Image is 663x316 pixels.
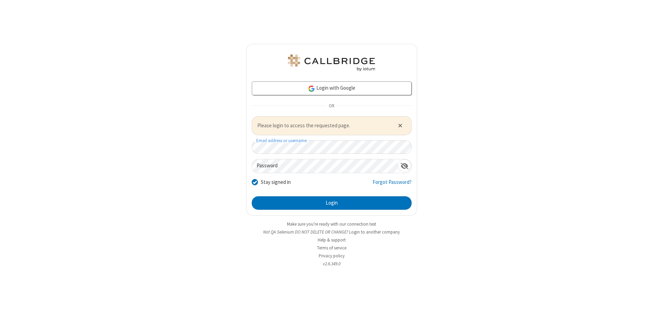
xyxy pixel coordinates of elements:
[261,178,291,186] label: Stay signed in
[394,120,406,131] button: Close alert
[349,229,400,235] button: Login to another company
[319,253,345,259] a: Privacy policy
[398,159,411,172] div: Show password
[246,260,417,267] li: v2.6.349.0
[287,221,376,227] a: Make sure you're ready with our connection test
[252,196,412,210] button: Login
[246,229,417,235] li: Not QA Selenium DO NOT DELETE OR CHANGE?
[252,140,412,154] input: Email address or username
[308,85,315,92] img: google-icon.png
[252,81,412,95] a: Login with Google
[287,55,376,71] img: QA Selenium DO NOT DELETE OR CHANGE
[252,159,398,173] input: Password
[317,245,346,251] a: Terms of service
[373,178,412,191] a: Forgot Password?
[257,122,390,130] span: Please login to access the requested page.
[318,237,346,243] a: Help & support
[326,101,337,111] span: OR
